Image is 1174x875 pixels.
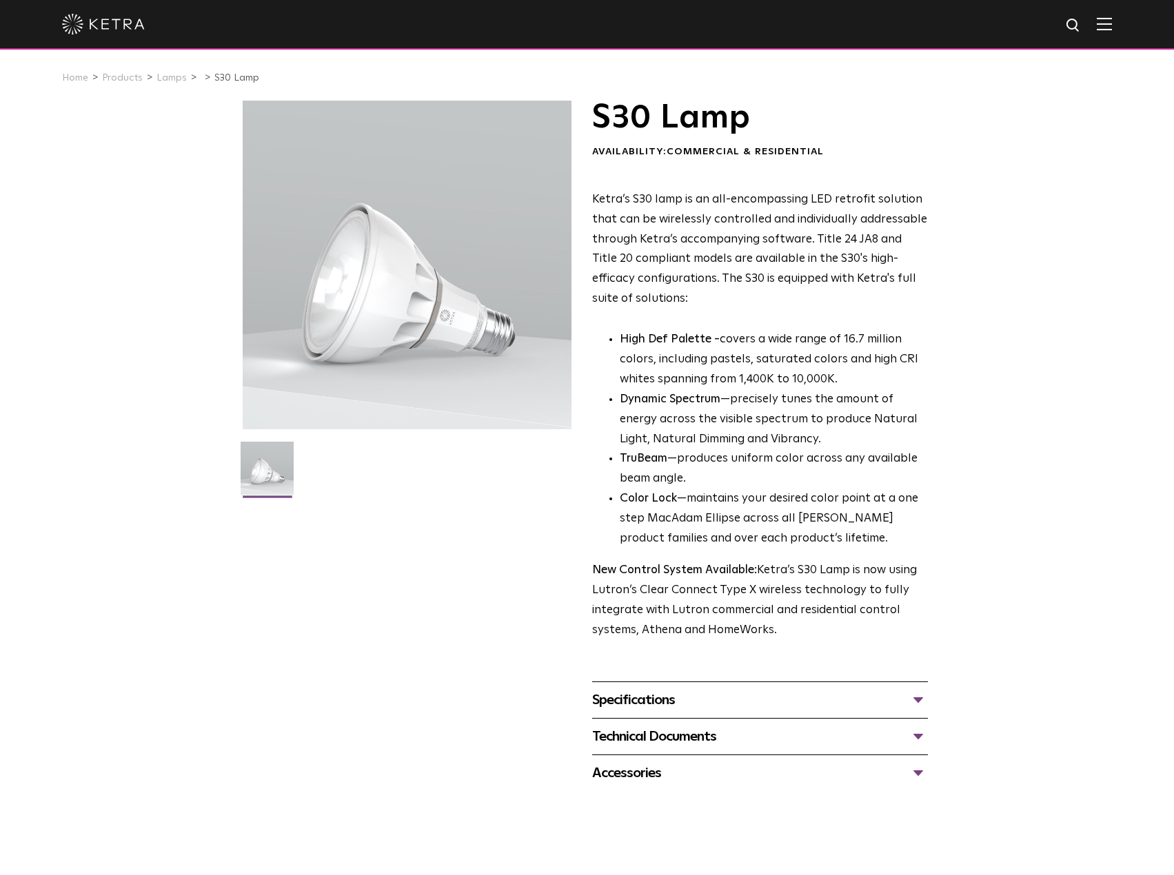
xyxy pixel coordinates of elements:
p: covers a wide range of 16.7 million colors, including pastels, saturated colors and high CRI whit... [620,330,928,390]
a: S30 Lamp [214,73,259,83]
img: S30-Lamp-Edison-2021-Web-Square [241,442,294,505]
span: Ketra’s S30 lamp is an all-encompassing LED retrofit solution that can be wirelessly controlled a... [592,194,927,305]
h1: S30 Lamp [592,101,928,135]
a: Home [62,73,88,83]
li: —produces uniform color across any available beam angle. [620,449,928,489]
a: Lamps [156,73,187,83]
li: —precisely tunes the amount of energy across the visible spectrum to produce Natural Light, Natur... [620,390,928,450]
img: search icon [1065,17,1082,34]
strong: TruBeam [620,453,667,464]
div: Accessories [592,762,928,784]
strong: New Control System Available: [592,564,757,576]
img: Hamburger%20Nav.svg [1097,17,1112,30]
img: ketra-logo-2019-white [62,14,145,34]
div: Technical Documents [592,725,928,748]
div: Specifications [592,689,928,711]
strong: Color Lock [620,493,677,504]
div: Availability: [592,145,928,159]
li: —maintains your desired color point at a one step MacAdam Ellipse across all [PERSON_NAME] produc... [620,489,928,549]
strong: High Def Palette - [620,333,720,345]
a: Products [102,73,143,83]
span: Commercial & Residential [667,147,824,156]
strong: Dynamic Spectrum [620,393,720,405]
p: Ketra’s S30 Lamp is now using Lutron’s Clear Connect Type X wireless technology to fully integrat... [592,561,928,641]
